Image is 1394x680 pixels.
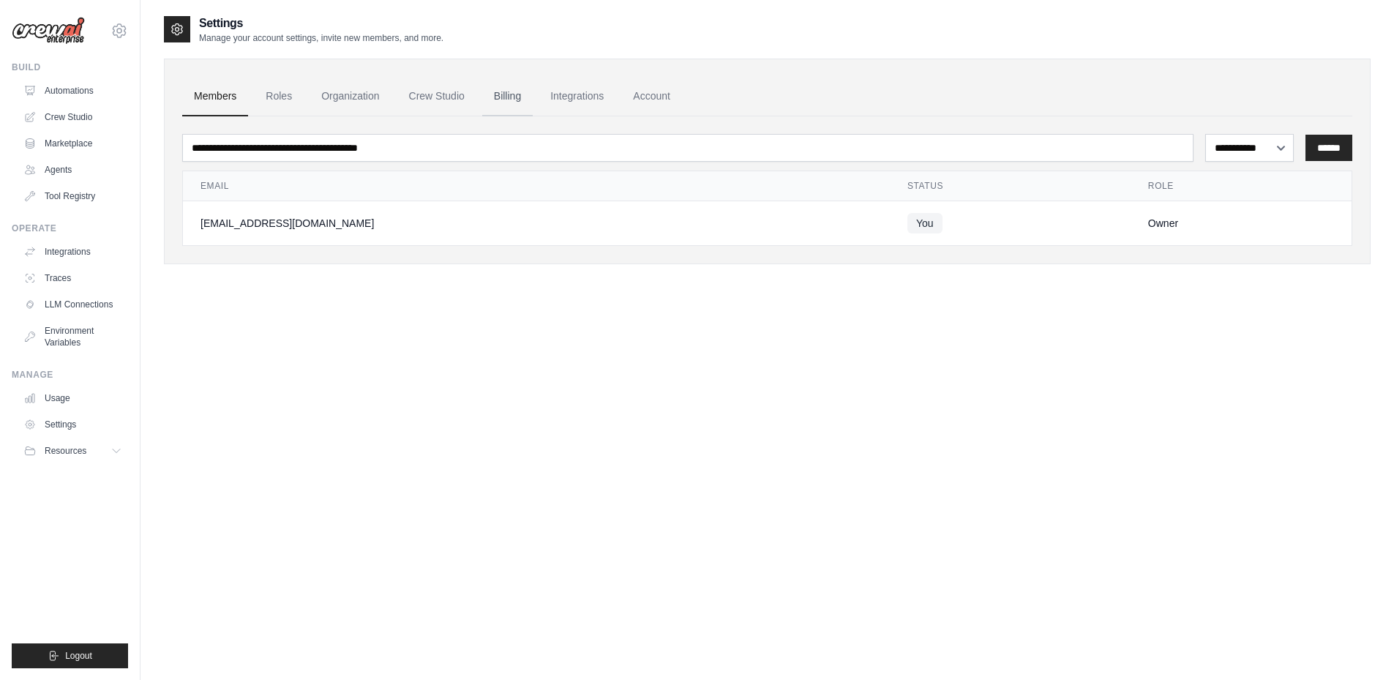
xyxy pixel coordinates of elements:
span: You [907,213,943,233]
a: Settings [18,413,128,436]
th: Email [183,171,890,201]
span: Logout [65,650,92,662]
a: Organization [310,77,391,116]
span: Resources [45,445,86,457]
a: Marketplace [18,132,128,155]
div: Operate [12,223,128,234]
a: Agents [18,158,128,182]
div: Owner [1148,216,1334,231]
a: Billing [482,77,533,116]
h2: Settings [199,15,443,32]
div: Manage [12,369,128,381]
a: Integrations [18,240,128,264]
a: Roles [254,77,304,116]
a: Members [182,77,248,116]
a: Environment Variables [18,319,128,354]
div: Build [12,61,128,73]
img: Logo [12,17,85,45]
p: Manage your account settings, invite new members, and more. [199,32,443,44]
a: Account [621,77,682,116]
th: Status [890,171,1131,201]
a: Integrations [539,77,615,116]
button: Logout [12,643,128,668]
a: Traces [18,266,128,290]
a: LLM Connections [18,293,128,316]
button: Resources [18,439,128,463]
div: [EMAIL_ADDRESS][DOMAIN_NAME] [201,216,872,231]
a: Tool Registry [18,184,128,208]
a: Usage [18,386,128,410]
a: Crew Studio [397,77,476,116]
a: Crew Studio [18,105,128,129]
a: Automations [18,79,128,102]
th: Role [1131,171,1352,201]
